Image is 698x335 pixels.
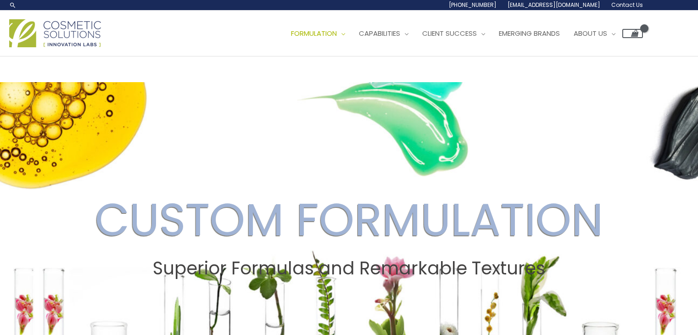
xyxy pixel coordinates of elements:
span: Capabilities [359,28,400,38]
a: Formulation [284,20,352,47]
a: Emerging Brands [492,20,567,47]
a: Search icon link [9,1,17,9]
span: [EMAIL_ADDRESS][DOMAIN_NAME] [508,1,600,9]
span: Emerging Brands [499,28,560,38]
a: View Shopping Cart, empty [622,29,643,38]
h2: Superior Formulas and Remarkable Textures [9,258,689,279]
a: Client Success [415,20,492,47]
span: [PHONE_NUMBER] [449,1,497,9]
nav: Site Navigation [277,20,643,47]
a: About Us [567,20,622,47]
span: Client Success [422,28,477,38]
span: About Us [574,28,607,38]
h2: CUSTOM FORMULATION [9,193,689,247]
span: Contact Us [611,1,643,9]
a: Capabilities [352,20,415,47]
span: Formulation [291,28,337,38]
img: Cosmetic Solutions Logo [9,19,101,47]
